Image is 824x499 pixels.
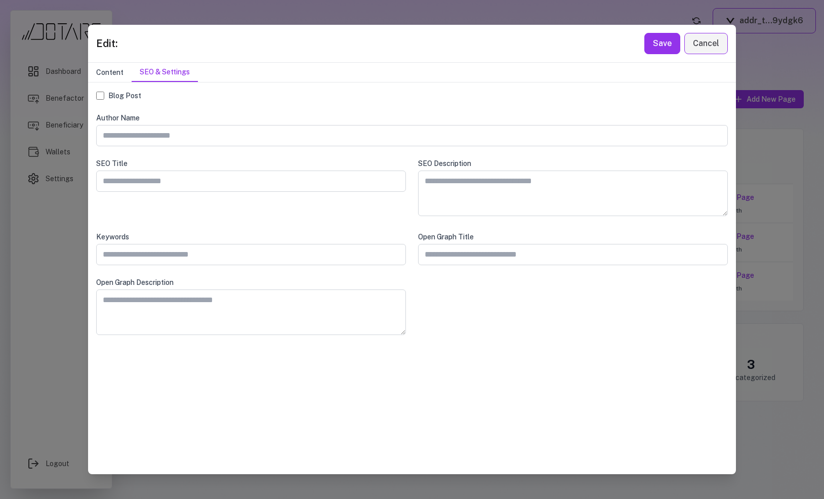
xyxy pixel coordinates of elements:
[132,63,198,82] button: SEO & Settings
[96,113,728,123] label: Author Name
[418,232,728,242] label: Open Graph Title
[96,232,406,242] label: Keywords
[88,63,132,82] button: Content
[96,36,118,51] h2: Edit:
[96,158,406,169] label: SEO Title
[96,277,406,287] label: Open Graph Description
[684,33,728,54] button: Cancel
[108,91,141,101] label: Blog Post
[644,33,680,54] button: Save
[418,158,728,169] label: SEO Description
